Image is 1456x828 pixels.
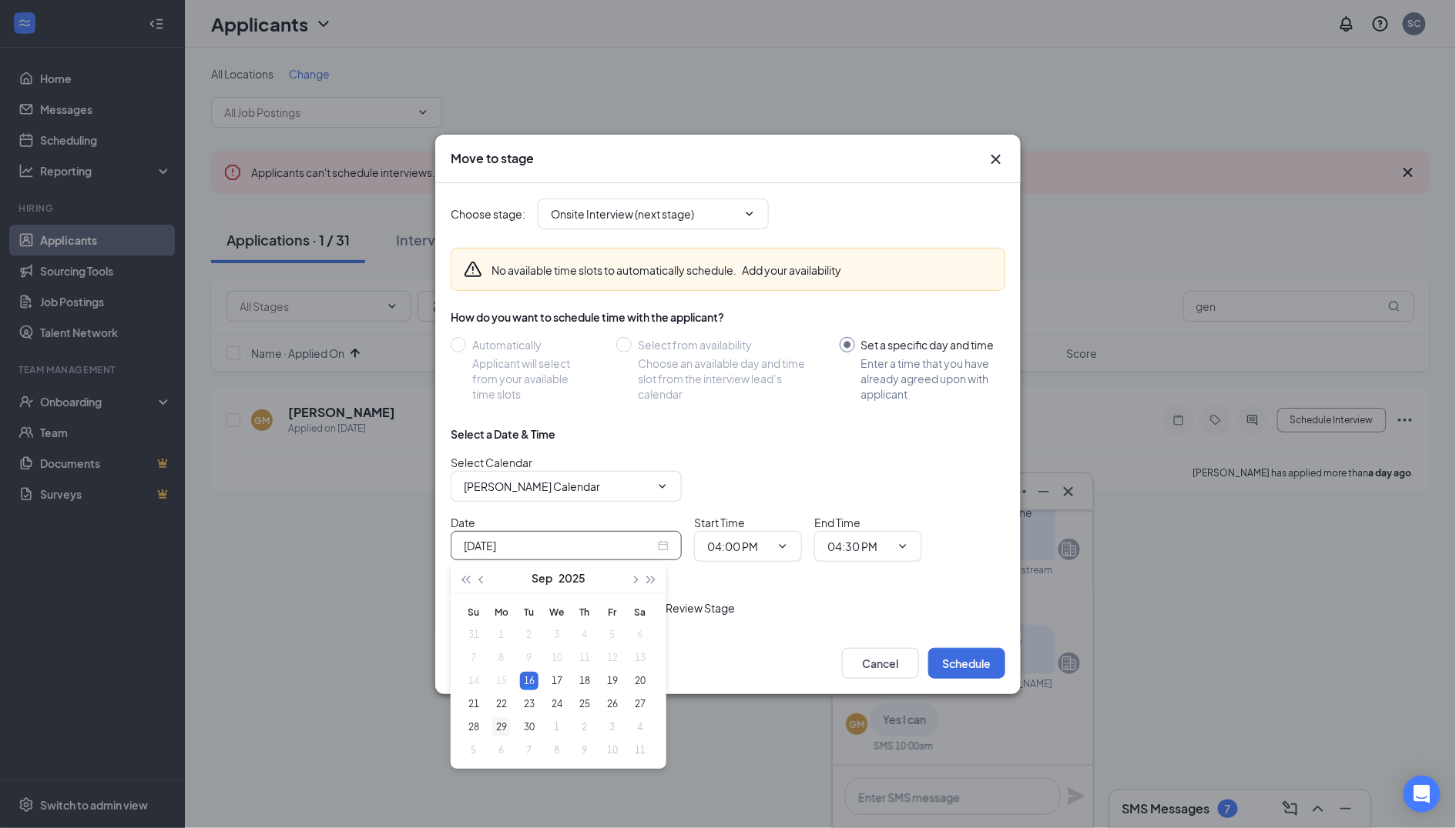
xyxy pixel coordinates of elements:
[515,716,543,739] td: 2025-09-30
[464,537,655,554] input: Sep 16, 2025
[571,600,599,623] th: Th
[626,600,654,623] th: Sa
[631,741,649,760] div: 11
[743,208,756,220] svg: ChevronDown
[543,716,571,739] td: 2025-10-01
[460,693,488,716] td: 2025-09-21
[492,718,511,736] div: 29
[520,672,538,690] div: 16
[451,426,555,442] div: Select a Date & Time
[603,695,622,713] div: 26
[520,741,538,760] div: 7
[548,741,566,760] div: 8
[599,600,626,623] th: Fr
[543,739,571,762] td: 2025-10-08
[520,695,538,713] div: 23
[631,672,649,690] div: 20
[814,516,861,529] span: End Time
[543,600,571,623] th: We
[548,672,566,690] div: 17
[460,739,488,762] td: 2025-10-05
[492,695,511,713] div: 22
[603,741,622,760] div: 10
[571,693,599,716] td: 2025-09-25
[626,716,654,739] td: 2025-10-04
[575,741,594,760] div: 9
[465,718,483,736] div: 28
[543,669,571,693] td: 2025-09-17
[520,718,538,736] div: 30
[631,695,649,713] div: 27
[575,718,594,736] div: 2
[571,716,599,739] td: 2025-10-02
[656,480,669,492] svg: ChevronDown
[515,669,543,693] td: 2025-09-16
[515,600,543,623] th: Tu
[559,563,585,593] button: 2025
[451,309,1005,325] div: How do you want to schedule time with the applicant?
[451,150,534,167] h3: Move to stage
[451,205,525,222] span: Choose stage :
[626,693,654,716] td: 2025-09-27
[460,600,488,623] th: Su
[777,540,789,553] svg: ChevronDown
[987,150,1005,169] button: Close
[1404,776,1441,813] div: Open Intercom Messenger
[987,150,1005,169] svg: Cross
[488,739,515,762] td: 2025-10-06
[599,693,626,716] td: 2025-09-26
[492,741,511,760] div: 6
[599,669,626,693] td: 2025-09-19
[515,739,543,762] td: 2025-10-07
[465,741,483,760] div: 5
[599,716,626,739] td: 2025-10-03
[548,718,566,736] div: 1
[626,739,654,762] td: 2025-10-11
[626,669,654,693] td: 2025-09-20
[460,716,488,739] td: 2025-09-28
[742,262,841,278] button: Add your availability
[488,716,515,739] td: 2025-09-29
[491,262,841,278] div: No available time slots to automatically schedule.
[842,648,919,679] button: Cancel
[488,600,515,623] th: Mo
[928,648,1005,679] button: Schedule
[575,672,594,690] div: 18
[603,718,622,736] div: 3
[603,672,622,690] div: 19
[575,695,594,713] div: 25
[631,718,649,736] div: 4
[548,695,566,713] div: 24
[532,563,552,593] button: Sep
[464,260,482,279] svg: Warning
[694,516,745,529] span: Start Time
[543,693,571,716] td: 2025-09-24
[451,516,475,529] span: Date
[465,695,483,713] div: 21
[897,540,909,553] svg: ChevronDown
[707,538,770,555] input: Start time
[515,693,543,716] td: 2025-09-23
[827,538,891,555] input: End time
[451,456,532,469] span: Select Calendar
[571,739,599,762] td: 2025-10-09
[571,669,599,693] td: 2025-09-18
[599,739,626,762] td: 2025-10-10
[488,693,515,716] td: 2025-09-22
